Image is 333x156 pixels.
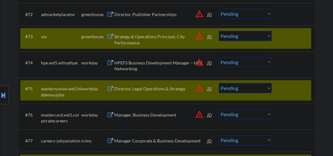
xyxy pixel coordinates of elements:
div: Director, Publisher Partnerships [114,11,207,18]
button: warning_amber [195,58,204,67]
div: JD [207,83,213,94]
div: Director, Legal Operations & Strategy [114,86,207,92]
div: greenhouse [81,11,107,18]
div: Manager Corporate & Business Development [114,138,207,144]
div: Strategy & Operations Principal, City Performance [114,34,207,46]
button: warning_amber [195,84,204,92]
div: Manager, Business Development [114,112,207,118]
div: #73 [25,34,36,40]
button: warning_amber [195,110,204,119]
div: #72 [25,11,36,18]
div: HPEFS Business Development Manager – HPE Networking [114,60,207,72]
button: warning_amber [195,10,204,18]
div: JD [207,109,213,120]
div: JD [207,31,213,42]
div: greenhouse [81,34,107,40]
div: admarketplaceinc [41,11,81,18]
button: warning_amber [195,32,204,40]
div: JD [207,9,213,20]
div: JD [207,57,213,68]
div: JD [207,135,213,146]
div: via [41,34,81,40]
